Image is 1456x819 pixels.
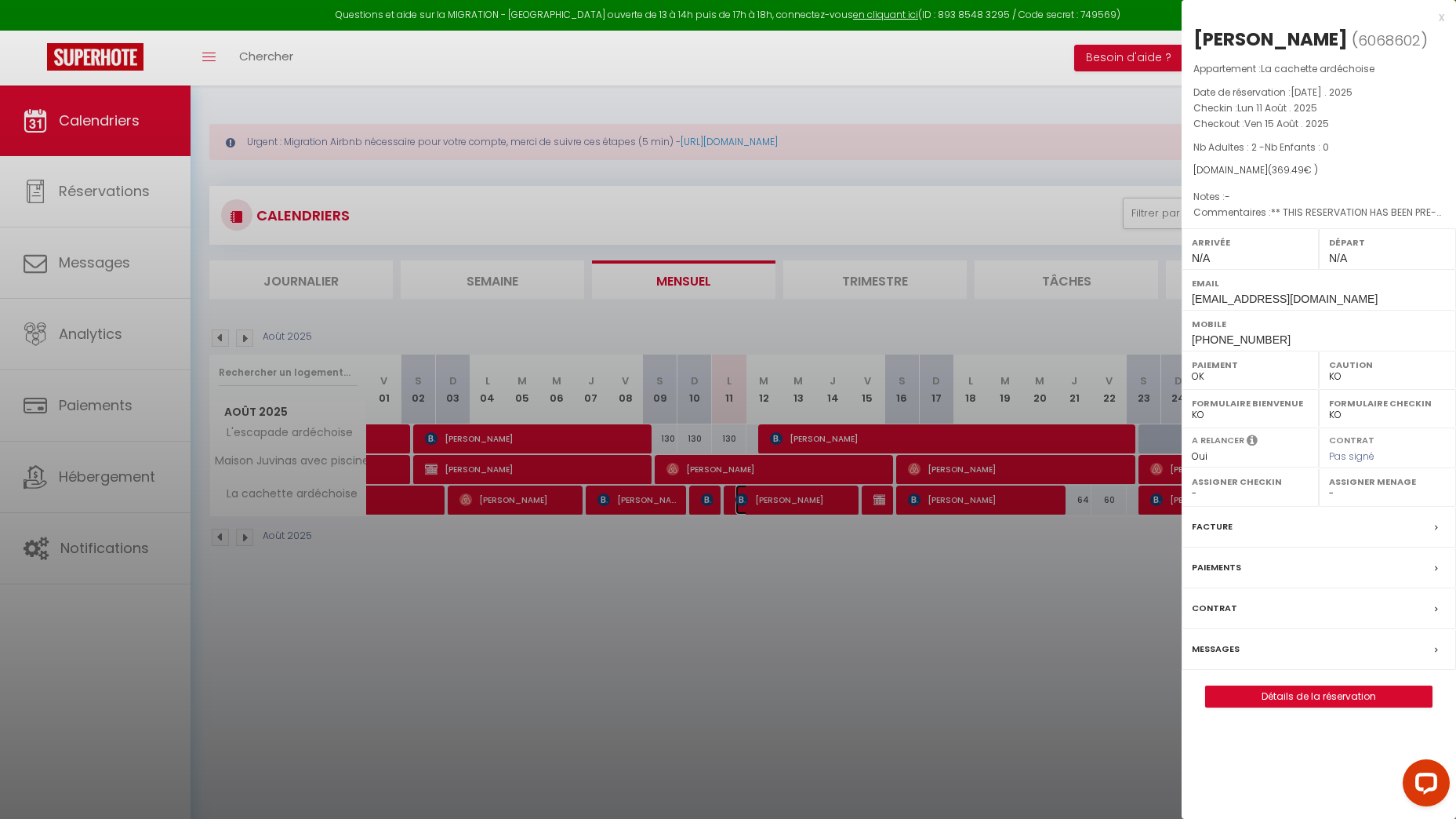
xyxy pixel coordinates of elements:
[1272,163,1304,177] span: 369.49
[1192,600,1237,617] label: Contrat
[1329,434,1374,444] label: Contrat
[1265,140,1329,154] span: Nb Enfants : 0
[1261,62,1374,75] span: La cachette ardéchoise
[1205,686,1432,708] button: Détails de la réservation
[1192,474,1309,490] label: Assigner Checkin
[1192,519,1233,535] label: Facture
[1192,252,1210,264] span: N/A
[1182,8,1444,27] div: x
[1329,395,1446,411] label: Formulaire Checkin
[1192,434,1244,447] label: A relancer
[1193,205,1444,220] p: Commentaires :
[1358,31,1421,50] span: 6068602
[1244,117,1329,130] span: Ven 15 Août . 2025
[1225,190,1230,203] span: -
[1352,29,1428,51] span: ( )
[1192,641,1240,657] label: Messages
[1193,100,1444,116] p: Checkin :
[1237,101,1317,115] span: Lun 11 Août . 2025
[1192,559,1241,576] label: Paiements
[1192,333,1291,346] span: [PHONE_NUMBER]
[1193,140,1329,154] span: Nb Adultes : 2 -
[1329,252,1347,264] span: N/A
[1193,116,1444,132] p: Checkout :
[1291,86,1353,99] span: [DATE] . 2025
[1268,163,1318,177] span: ( € )
[1192,235,1309,250] label: Arrivée
[1193,27,1348,52] div: [PERSON_NAME]
[1329,474,1446,490] label: Assigner Menage
[1329,450,1374,463] span: Pas signé
[1247,434,1258,451] i: Sélectionner OUI si vous souhaiter envoyer les séquences de messages post-checkout
[1193,163,1444,178] div: [DOMAIN_NAME]
[1192,293,1378,305] span: [EMAIL_ADDRESS][DOMAIN_NAME]
[1192,316,1446,332] label: Mobile
[1206,686,1432,707] a: Détails de la réservation
[1193,61,1444,77] p: Appartement :
[1329,357,1446,373] label: Caution
[1192,357,1309,373] label: Paiement
[1192,395,1309,411] label: Formulaire Bienvenue
[1193,85,1444,100] p: Date de réservation :
[1390,753,1456,819] iframe: LiveChat chat widget
[1329,235,1446,250] label: Départ
[1192,275,1446,291] label: Email
[1193,189,1444,205] p: Notes :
